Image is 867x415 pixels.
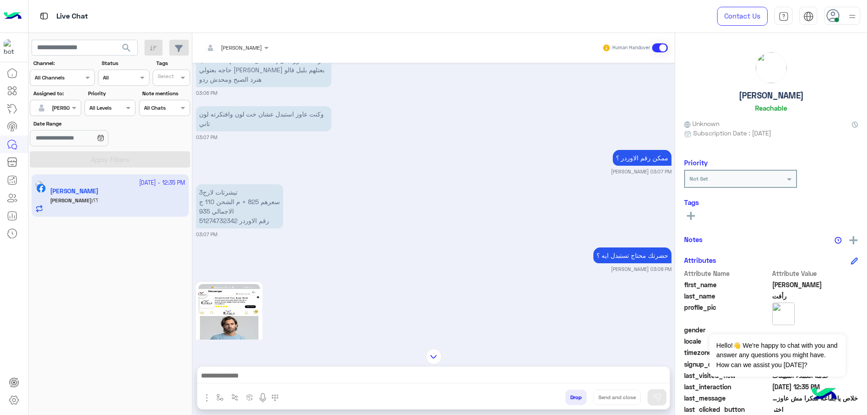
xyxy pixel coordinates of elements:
[38,10,50,22] img: tab
[33,59,94,67] label: Channel:
[88,89,135,98] label: Priority
[221,44,262,51] span: [PERSON_NAME]
[778,11,789,22] img: tab
[612,44,650,51] small: Human Handover
[709,334,845,377] span: Hello!👋 We're happy to chat with you and answer any questions you might have. How can we assist y...
[717,7,768,26] a: Contact Us
[216,394,224,401] img: select flow
[35,102,48,114] img: defaultAdmin.png
[611,266,671,273] small: [PERSON_NAME] 03:08 PM
[684,269,770,278] span: Attribute Name
[774,7,792,26] a: tab
[684,198,858,206] h6: Tags
[772,269,858,278] span: Attribute Value
[684,382,770,392] span: last_interaction
[803,11,814,22] img: tab
[198,284,260,394] img: 553883351_1662512621085050_7841414903079653753_n.jpg
[196,134,217,141] small: 03:07 PM
[684,405,770,414] span: last_clicked_button
[196,231,217,238] small: 03:07 PM
[565,390,587,405] button: Drop
[257,392,268,403] img: send voice note
[684,359,770,369] span: signup_date
[684,119,719,128] span: Unknown
[684,280,770,289] span: first_name
[196,52,331,87] p: 24/9/2025, 3:06 PM
[613,150,671,166] p: 24/9/2025, 3:07 PM
[213,390,228,405] button: select flow
[231,394,238,401] img: Trigger scenario
[33,120,135,128] label: Date Range
[33,89,80,98] label: Assigned to:
[593,390,641,405] button: Send and close
[246,394,253,401] img: create order
[684,303,770,323] span: profile_pic
[56,10,88,23] p: Live Chat
[684,159,708,167] h6: Priority
[849,236,858,244] img: add
[196,89,217,97] small: 03:06 PM
[684,235,703,243] h6: Notes
[684,371,770,380] span: last_visited_flow
[121,42,132,53] span: search
[116,40,138,59] button: search
[156,72,174,83] div: Select
[684,393,770,403] span: last_message
[755,104,787,112] h6: Reachable
[684,256,716,264] h6: Attributes
[228,390,242,405] button: Trigger scenario
[196,184,283,228] p: 24/9/2025, 3:07 PM
[201,392,212,403] img: send attachment
[271,394,279,401] img: make a call
[834,237,842,244] img: notes
[684,336,770,346] span: locale
[772,393,858,403] span: خلاص ياجماعه شكرا مش عاوزه حاجه شكرا لزوقكم
[739,90,804,101] h5: [PERSON_NAME]
[772,405,858,414] span: اختر
[772,382,858,392] span: 2025-09-25T09:35:22.7137663Z
[142,89,189,98] label: Note mentions
[772,280,858,289] span: خالد
[756,52,787,83] img: picture
[196,106,331,131] p: 24/9/2025, 3:07 PM
[102,59,148,67] label: Status
[684,348,770,357] span: timezone
[693,128,771,138] span: Subscription Date : [DATE]
[156,59,189,67] label: Tags
[684,291,770,301] span: last_name
[772,303,795,325] img: picture
[4,7,22,26] img: Logo
[653,393,662,402] img: send message
[593,247,671,263] p: 24/9/2025, 3:08 PM
[242,390,257,405] button: create order
[684,325,770,335] span: gender
[847,11,858,22] img: profile
[426,349,442,364] img: scroll
[30,151,190,168] button: Apply Filters
[611,168,671,175] small: [PERSON_NAME] 03:07 PM
[4,39,20,56] img: 713415422032625
[808,379,840,410] img: hulul-logo.png
[772,291,858,301] span: رأفت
